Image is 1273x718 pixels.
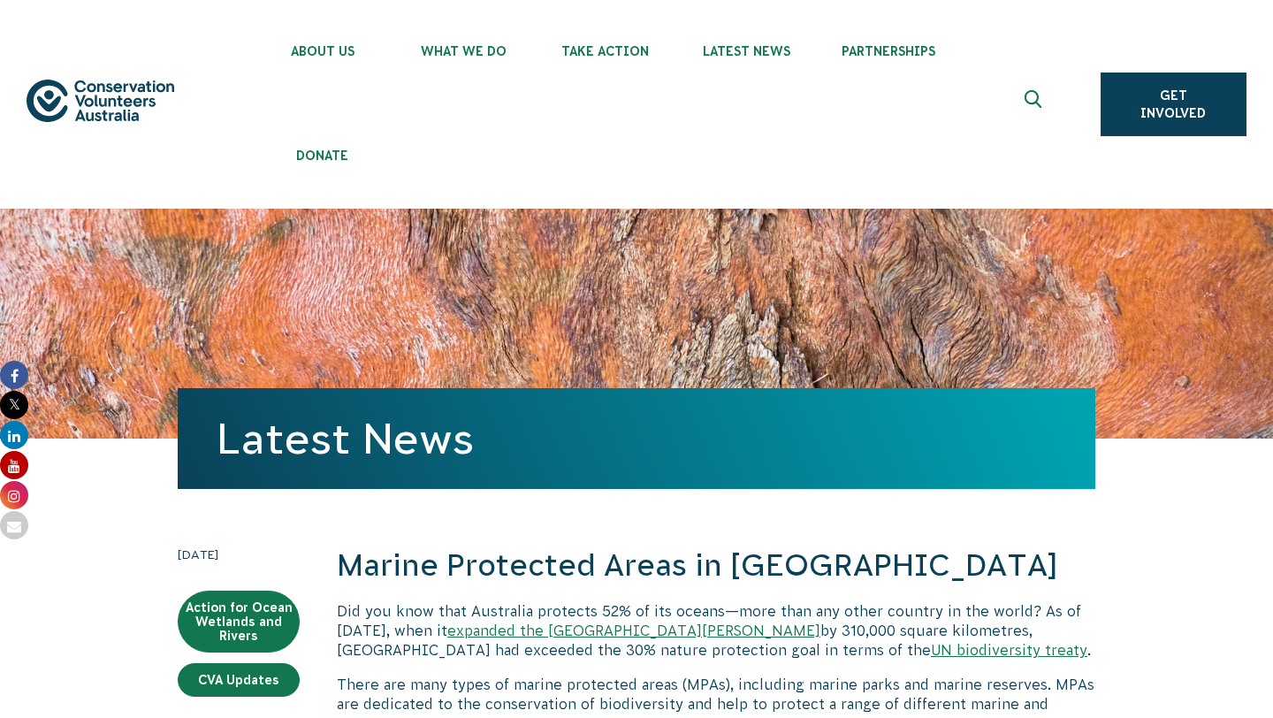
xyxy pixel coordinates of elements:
a: Get Involved [1101,73,1246,136]
a: UN biodiversity treaty [931,642,1087,658]
span: What We Do [393,44,535,58]
span: Take Action [535,44,676,58]
time: [DATE] [178,545,300,564]
p: Did you know that Australia protects 52% of its oceans—more than any other country in the world? ... [337,601,1095,661]
h2: Marine Protected Areas in [GEOGRAPHIC_DATA] [337,545,1095,587]
span: Donate [252,149,393,163]
span: Partnerships [818,44,959,58]
span: Expand search box [1024,90,1046,118]
img: logo.svg [27,80,174,123]
span: About Us [252,44,393,58]
a: CVA Updates [178,663,300,697]
button: Expand search box Close search box [1014,83,1056,126]
a: Latest News [217,415,474,462]
a: expanded the [GEOGRAPHIC_DATA][PERSON_NAME] [447,623,820,638]
a: Action for Ocean Wetlands and Rivers [178,591,300,653]
span: Latest News [676,44,818,58]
